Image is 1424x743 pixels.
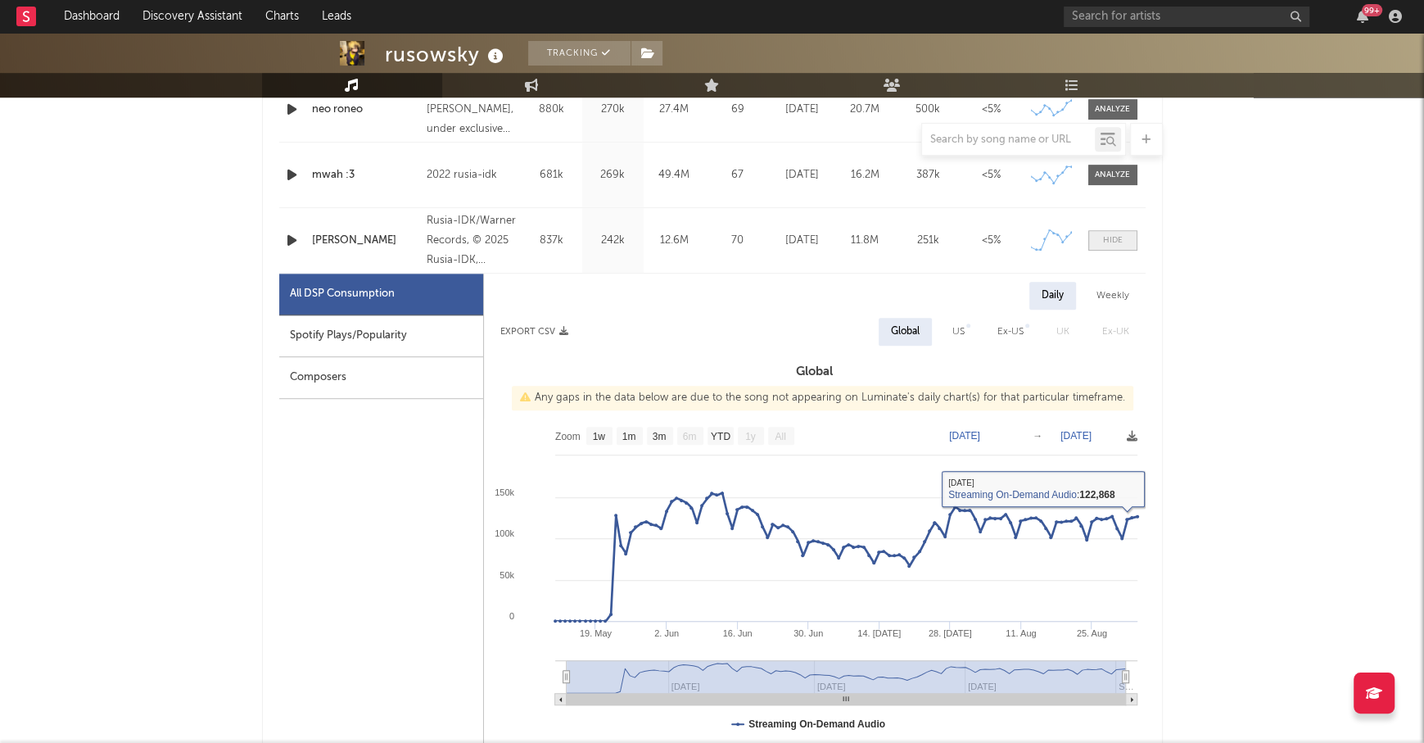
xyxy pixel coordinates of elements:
div: Spotify Plays/Popularity [279,315,483,357]
div: Any gaps in the data below are due to the song not appearing on Luminate's daily chart(s) for tha... [512,386,1133,410]
div: Rusia-IDK/Warner Records, © 2025 Rusia-IDK, S.L./Warner Records Inc., under exclusive license fro... [427,211,516,270]
div: 20.7M [838,102,893,118]
text: 6m [682,431,696,442]
text: 25. Aug [1076,628,1106,638]
div: 99 + [1362,4,1382,16]
text: 30. Jun [793,628,823,638]
a: [PERSON_NAME] [312,233,419,249]
div: © 2024 [PERSON_NAME], under exclusive license to Rusia-IDK, S.L./Warner Records Inc. [427,80,516,139]
div: 681k [525,167,578,183]
text: 28. [DATE] [928,628,971,638]
text: S… [1119,682,1133,691]
div: [DATE] [775,233,830,249]
text: 50k [500,570,514,580]
text: 1y [745,431,756,442]
div: Composers [279,357,483,399]
div: 16.2M [838,167,893,183]
h3: Global [484,362,1146,382]
div: [DATE] [775,102,830,118]
a: mwah :3 [312,167,419,183]
div: 27.4M [648,102,701,118]
div: 500k [901,102,956,118]
div: All DSP Consumption [279,274,483,315]
div: 837k [525,233,578,249]
text: 11. Aug [1006,628,1036,638]
button: Export CSV [500,327,568,337]
div: rusowsky [385,41,508,68]
div: 69 [709,102,766,118]
text: 19. May [579,628,612,638]
div: Daily [1029,282,1076,310]
text: 1w [592,431,605,442]
div: 270k [586,102,640,118]
text: 150k [495,487,514,497]
div: Weekly [1084,282,1141,310]
button: Tracking [528,41,631,66]
input: Search by song name or URL [922,134,1095,147]
text: 0 [509,611,513,621]
div: Global [891,322,920,342]
div: US [952,322,965,342]
div: <5% [964,102,1019,118]
div: 67 [709,167,766,183]
text: 14. [DATE] [857,628,901,638]
div: 11.8M [838,233,893,249]
div: 12.6M [648,233,701,249]
text: → [1033,430,1042,442]
div: 251k [901,233,956,249]
div: All DSP Consumption [290,284,395,304]
text: Streaming On-Demand Audio [748,718,885,730]
div: <5% [964,233,1019,249]
div: 269k [586,167,640,183]
div: [DATE] [775,167,830,183]
text: All [775,431,785,442]
div: 70 [709,233,766,249]
text: Zoom [555,431,581,442]
text: 1m [622,431,635,442]
text: 2. Jun [654,628,679,638]
div: Ex-US [997,322,1024,342]
button: 99+ [1357,10,1368,23]
div: <5% [964,167,1019,183]
div: 387k [901,167,956,183]
div: 242k [586,233,640,249]
a: neo roneo [312,102,419,118]
div: 880k [525,102,578,118]
text: [DATE] [1060,430,1092,442]
input: Search for artists [1064,7,1309,27]
text: 100k [495,528,514,538]
text: 16. Jun [722,628,752,638]
text: YTD [710,431,730,442]
div: 49.4M [648,167,701,183]
text: [DATE] [949,430,980,442]
div: 2022 rusia-idk [427,165,516,185]
text: 3m [652,431,666,442]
